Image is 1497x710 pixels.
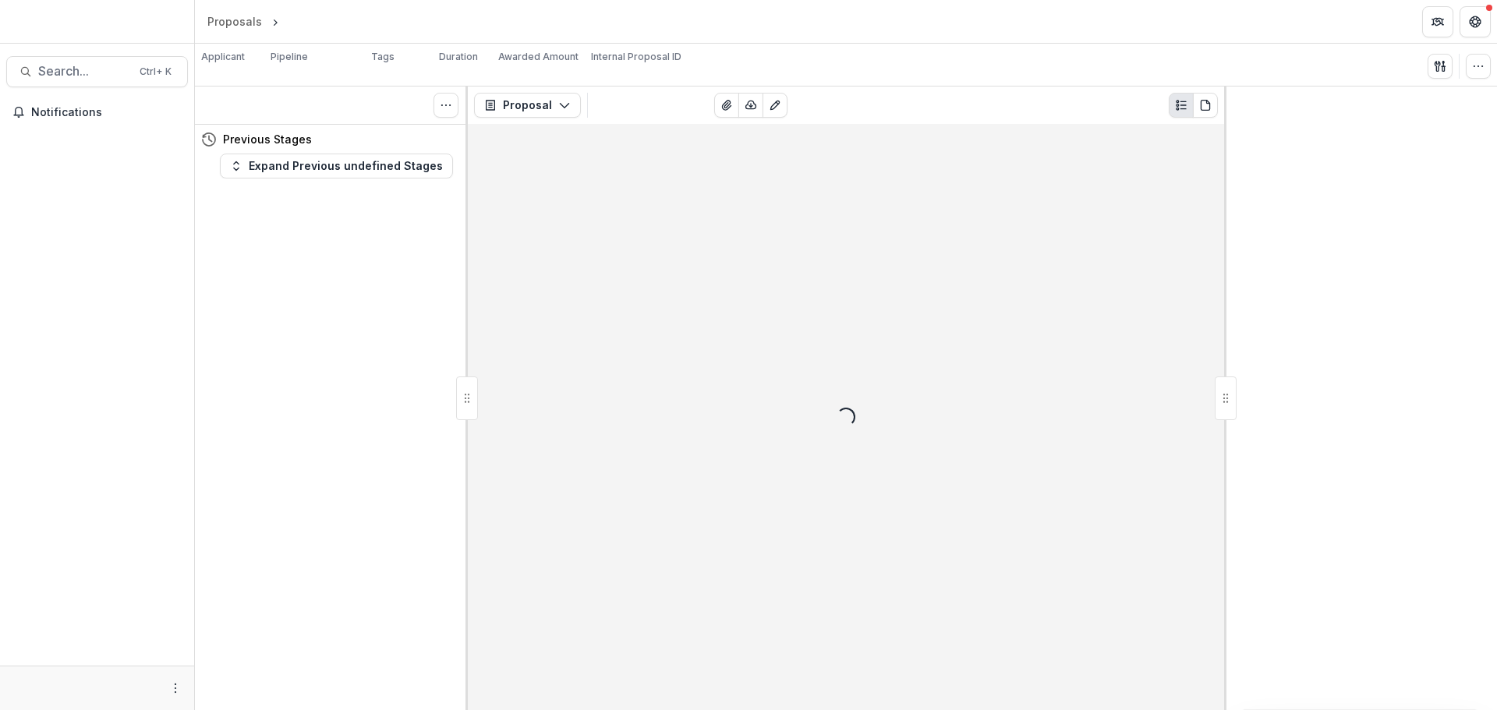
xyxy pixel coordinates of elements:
[271,50,308,64] p: Pipeline
[763,93,787,118] button: Edit as form
[6,100,188,125] button: Notifications
[38,64,130,79] span: Search...
[6,56,188,87] button: Search...
[201,10,349,33] nav: breadcrumb
[714,93,739,118] button: View Attached Files
[136,63,175,80] div: Ctrl + K
[1422,6,1453,37] button: Partners
[371,50,395,64] p: Tags
[201,50,245,64] p: Applicant
[474,93,581,118] button: Proposal
[1193,93,1218,118] button: PDF view
[1460,6,1491,37] button: Get Help
[201,10,268,33] a: Proposals
[166,679,185,698] button: More
[591,50,681,64] p: Internal Proposal ID
[1169,93,1194,118] button: Plaintext view
[207,13,262,30] div: Proposals
[498,50,579,64] p: Awarded Amount
[220,154,453,178] button: Expand Previous undefined Stages
[439,50,478,64] p: Duration
[434,93,458,118] button: Toggle View Cancelled Tasks
[223,131,312,147] h4: Previous Stages
[31,106,182,119] span: Notifications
